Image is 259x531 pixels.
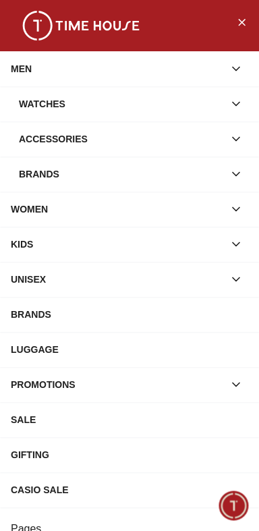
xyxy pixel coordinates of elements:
em: Minimize [219,13,246,40]
div: Home [1,484,125,529]
div: Chat Widget [219,491,249,521]
div: KIDS [11,232,224,256]
div: CASIO SALE [11,478,248,502]
div: Watches [19,92,224,116]
span: Chat with us now [59,408,222,425]
div: WOMEN [11,197,224,221]
div: Accessories [19,127,224,151]
img: ... [13,11,148,40]
div: BRANDS [11,302,248,327]
div: GIFTING [11,443,248,467]
div: MEN [11,57,224,81]
div: SALE [11,408,248,432]
div: UNISEX [11,267,224,291]
div: Chat with us now [13,389,246,443]
div: Brands [19,162,224,186]
div: Conversation [128,484,258,529]
div: Find your dream watch—experts ready to assist! [13,344,246,372]
img: Company logo [15,14,41,41]
button: Close Menu [231,11,252,32]
span: Conversation [162,513,224,524]
div: Timehousecompany [13,286,246,337]
div: LUGGAGE [11,337,248,362]
div: PROMOTIONS [11,372,224,397]
span: Home [49,513,77,524]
